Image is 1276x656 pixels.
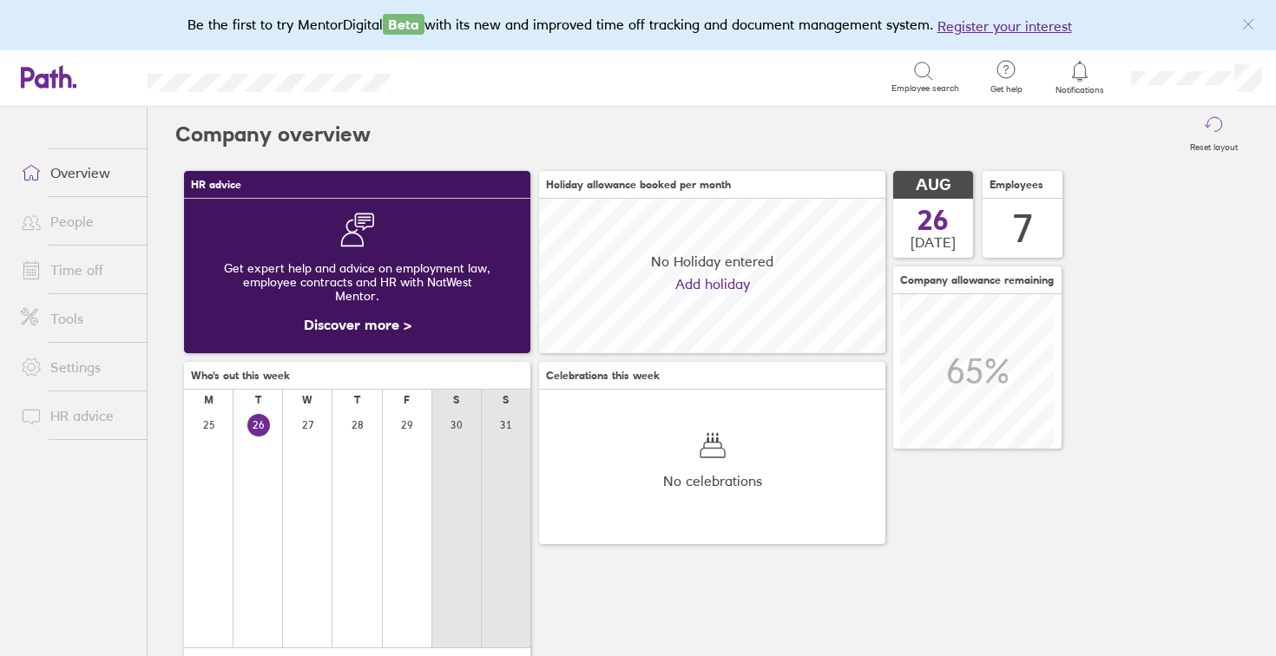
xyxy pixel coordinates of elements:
span: HR advice [191,179,241,191]
a: Tools [7,301,147,336]
div: S [453,394,459,406]
h2: Company overview [175,107,371,162]
div: M [204,394,214,406]
div: S [503,394,509,406]
a: HR advice [7,398,147,433]
div: T [354,394,360,406]
div: T [255,394,261,406]
div: W [302,394,312,406]
a: Add holiday [675,276,750,292]
span: Notifications [1052,85,1108,95]
span: [DATE] [911,234,956,250]
div: F [404,394,410,406]
div: Get expert help and advice on employment law, employee contracts and HR with NatWest Mentor. [198,247,516,317]
span: Beta [383,14,424,35]
span: No celebrations [663,473,762,489]
span: 26 [918,207,949,234]
button: Reset layout [1180,107,1248,162]
div: Be the first to try MentorDigital with its new and improved time off tracking and document manage... [187,14,1089,36]
a: People [7,204,147,239]
label: Reset layout [1180,137,1248,153]
a: Settings [7,350,147,384]
div: Search [437,69,482,84]
span: Employee search [891,83,959,94]
span: AUG [916,176,950,194]
a: Discover more > [304,316,411,333]
span: Company allowance remaining [900,274,1054,286]
a: Overview [7,155,147,190]
span: Holiday allowance booked per month [546,179,731,191]
span: Celebrations this week [546,370,660,382]
a: Time off [7,253,147,287]
button: Register your interest [937,16,1072,36]
span: Who's out this week [191,370,290,382]
div: 7 [1012,207,1033,251]
a: Notifications [1052,59,1108,95]
span: Get help [978,84,1035,95]
span: No Holiday entered [651,253,773,269]
span: Employees [990,179,1043,191]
